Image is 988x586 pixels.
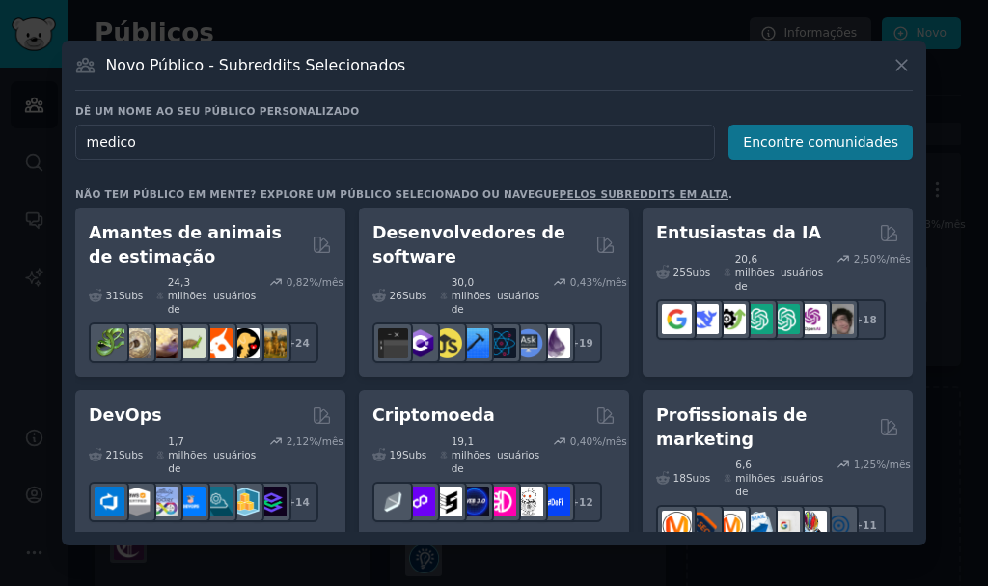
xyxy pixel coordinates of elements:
img: engenharia de plataforma [203,487,233,516]
font: 11 [863,519,877,531]
font: 31 [106,290,119,301]
font: usuários [213,290,256,301]
font: 12 [579,496,593,508]
img: bola python [122,328,151,358]
font: %/mês [592,435,627,447]
font: 26 [390,290,402,301]
font: 20,6 milhões de [735,253,775,292]
img: Engenheiros de plataforma [257,487,287,516]
font: %/mês [592,276,627,288]
font: Subs [119,449,143,460]
img: Marketing por e-mail [743,511,773,541]
font: Criptomoeda [372,405,495,425]
img: GoogleGeminiAI [662,304,692,334]
font: Amantes de animais de estimação [89,223,282,266]
img: 0xPolígono [405,487,435,516]
img: anúncios do Google [770,511,800,541]
img: CriptoNotícias [513,487,543,516]
font: 18 [673,472,686,484]
img: participante da etnia [432,487,462,516]
font: 6,6 milhões de [735,459,775,497]
img: definição_ [540,487,570,516]
button: Encontre comunidades [728,125,913,160]
font: 2,50 [854,253,876,265]
font: 19,1 milhões de [452,435,491,474]
img: defiblockchain [486,487,516,516]
img: calopsita [203,328,233,358]
font: Não tem público em mente? Explore um público selecionado ou navegue [75,188,560,200]
img: Links DevOps [176,487,206,516]
input: Escolha um nome curto, como "Profissionais de Marketing Digital" ou "Cineastas" [75,125,715,160]
img: OpenAIDev [797,304,827,334]
font: 24,3 milhões de [168,276,207,315]
font: 2,12 [287,435,309,447]
font: Encontre comunidades [743,134,898,150]
font: usuários [213,449,256,460]
img: azuredevops [95,487,124,516]
img: Inteligência Artificial [824,304,854,334]
font: Desenvolvedores de software [372,223,565,266]
img: software [378,328,408,358]
font: 18 [863,314,877,325]
img: web3 [459,487,489,516]
img: bigseo [689,511,719,541]
font: 14 [295,496,310,508]
font: usuários [497,449,539,460]
font: 0,82 [287,276,309,288]
img: Marketing Online [824,511,854,541]
font: Subs [402,290,426,301]
font: 1,7 milhões de [168,435,207,474]
font: %/mês [309,435,343,447]
img: Especialistas Certificados pela AWS [122,487,151,516]
font: %/mês [876,459,911,470]
font: usuários [781,472,823,484]
font: Subs [686,266,710,278]
img: aws_cdk [230,487,260,516]
font: Subs [119,290,143,301]
font: Subs [402,449,426,460]
img: finanças étnicas [378,487,408,516]
font: usuários [497,290,539,301]
font: 19 [579,337,593,349]
img: aprenda javascript [432,328,462,358]
font: %/mês [309,276,343,288]
font: 30,0 milhões de [452,276,491,315]
font: 21 [106,449,119,460]
font: DevOps [89,405,162,425]
font: 1,25 [854,459,876,470]
img: Docker_DevOps [149,487,178,516]
font: Dê um nome ao seu público personalizado [75,105,359,117]
img: Pergunte ao Marketing [716,511,746,541]
img: lagartixas-leopardo [149,328,178,358]
img: c sustenido [405,328,435,358]
img: Busca Profunda [689,304,719,334]
img: raça de cachorro [257,328,287,358]
font: usuários [781,266,823,278]
font: %/mês [876,253,911,265]
font: 25 [673,266,686,278]
img: herpetologia [95,328,124,358]
img: elixir [540,328,570,358]
img: prompts_do_chatgpt_ [770,304,800,334]
img: Programação iOS [459,328,489,358]
img: Pergunte à Ciência da Computação [513,328,543,358]
font: 0,40 [570,435,592,447]
img: marketing_de_conteúdo [662,511,692,541]
font: 19 [390,449,402,460]
font: Profissionais de marketing [656,405,807,449]
font: . [728,188,732,200]
img: Pesquisa de Marketing [797,511,827,541]
font: 0,43 [570,276,592,288]
font: Novo Público - Subreddits Selecionados [106,56,406,74]
a: pelos subreddits em alta [560,188,729,200]
font: Entusiastas da IA [656,223,821,242]
img: reativo nativo [486,328,516,358]
font: 24 [295,337,310,349]
img: Design do prompt do chatgpt [743,304,773,334]
img: PetAdvice [230,328,260,358]
img: tartaruga [176,328,206,358]
font: Subs [686,472,710,484]
img: Catálogo de ferramentas de IA [716,304,746,334]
